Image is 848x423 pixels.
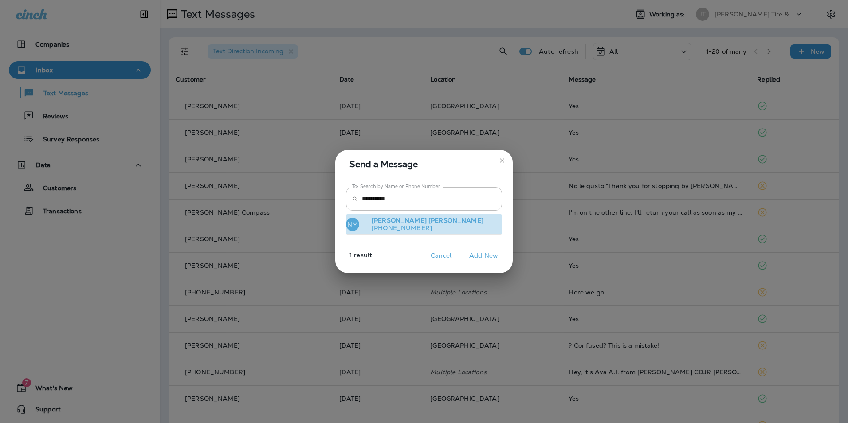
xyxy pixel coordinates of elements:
button: close [495,153,509,168]
div: NM [346,218,359,231]
span: Send a Message [349,157,502,171]
label: To: Search by Name or Phone Number [352,183,440,190]
button: NM[PERSON_NAME] [PERSON_NAME][PHONE_NUMBER] [346,214,502,235]
p: 1 result [332,251,372,266]
button: Cancel [424,249,458,262]
span: [PERSON_NAME] [428,216,483,224]
p: [PHONE_NUMBER] [365,224,483,231]
button: Add New [465,249,503,262]
span: [PERSON_NAME] [372,216,427,224]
